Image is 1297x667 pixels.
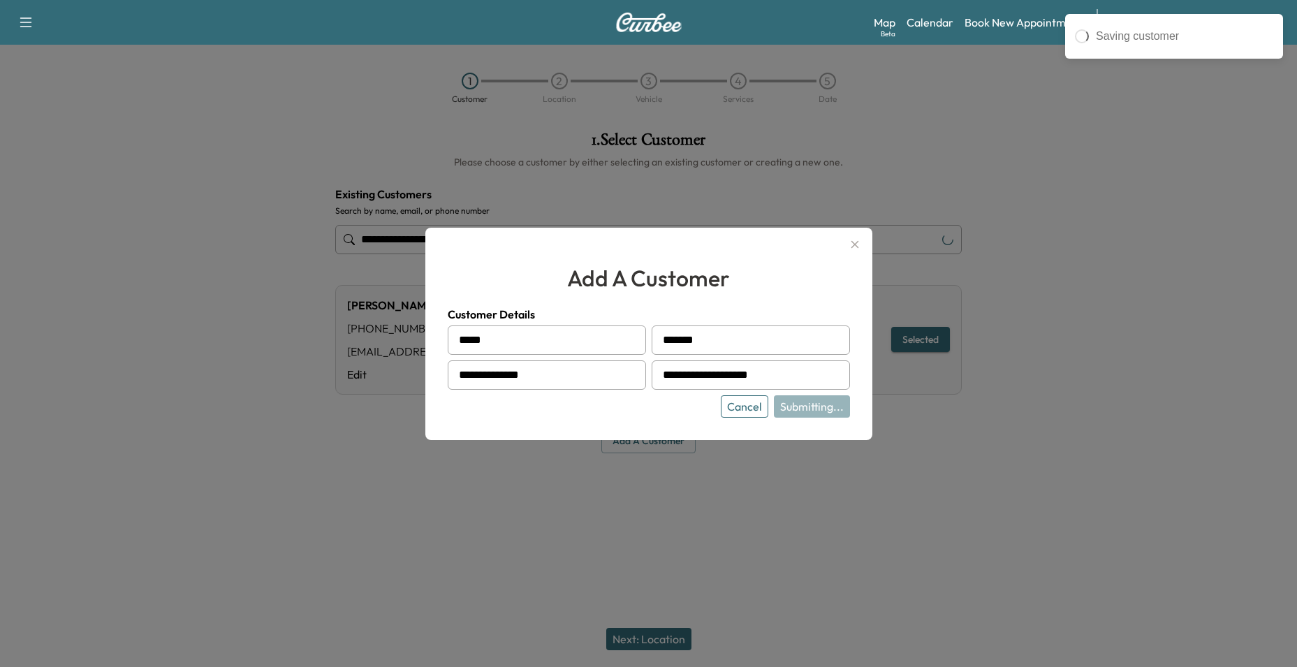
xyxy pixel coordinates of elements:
[907,14,953,31] a: Calendar
[874,14,895,31] a: MapBeta
[881,29,895,39] div: Beta
[721,395,768,418] button: Cancel
[615,13,682,32] img: Curbee Logo
[448,306,850,323] h4: Customer Details
[965,14,1083,31] a: Book New Appointment
[448,261,850,295] h2: add a customer
[1096,28,1273,45] div: Saving customer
